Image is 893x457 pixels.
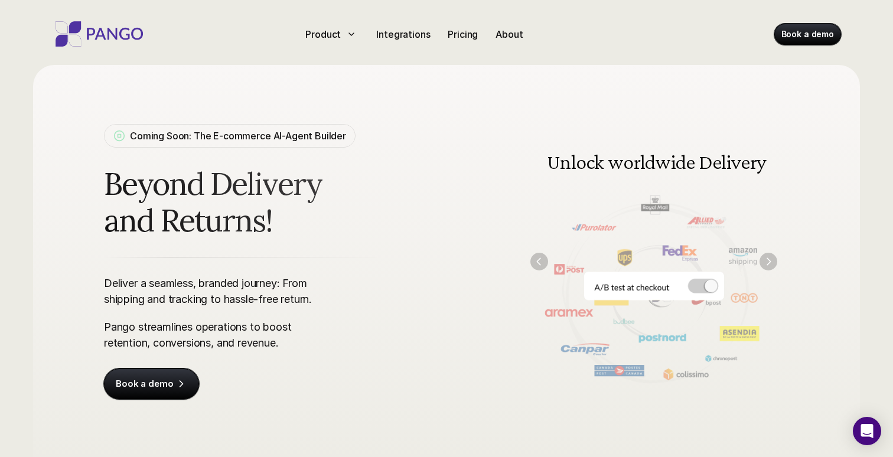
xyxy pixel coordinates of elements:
[305,27,341,41] p: Product
[376,27,430,41] p: Integrations
[760,253,777,270] button: Next
[496,27,523,41] p: About
[781,28,834,40] p: Book a demo
[116,378,173,390] p: Book a demo
[774,24,841,45] a: Book a demo
[443,25,483,44] a: Pricing
[491,25,527,44] a: About
[448,27,478,41] p: Pricing
[104,319,322,351] p: Pango streamlines operations to boost retention, conversions, and revenue.
[530,253,548,270] img: Back Arrow
[104,165,468,239] span: Beyond Delivery and Returns!
[853,417,881,445] div: Open Intercom Messenger
[371,25,435,44] a: Integrations
[104,275,322,307] p: Deliver a seamless, branded journey: From shipping and tracking to hassle-free return.
[130,129,346,143] p: Coming Soon: The E-commerce AI-Agent Builder
[760,253,777,270] img: Next Arrow
[519,125,789,398] img: Delivery and shipping management software doing A/B testing at the checkout for different carrier...
[545,151,769,172] h3: Unlock worldwide Delivery
[530,253,548,270] button: Previous
[104,368,199,399] a: Book a demo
